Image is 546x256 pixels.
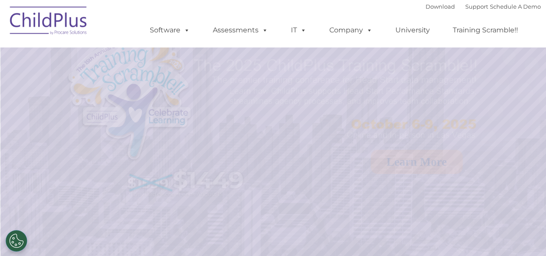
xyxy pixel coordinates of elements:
button: Cookies Settings [6,230,27,252]
a: Assessments [204,22,277,39]
img: ChildPlus by Procare Solutions [6,0,92,44]
a: Download [426,3,455,10]
a: IT [282,22,315,39]
a: University [387,22,439,39]
font: | [426,3,541,10]
a: Learn More [371,150,463,174]
a: Support [465,3,488,10]
a: Training Scramble!! [444,22,527,39]
a: Schedule A Demo [490,3,541,10]
a: Software [141,22,199,39]
a: Company [321,22,381,39]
